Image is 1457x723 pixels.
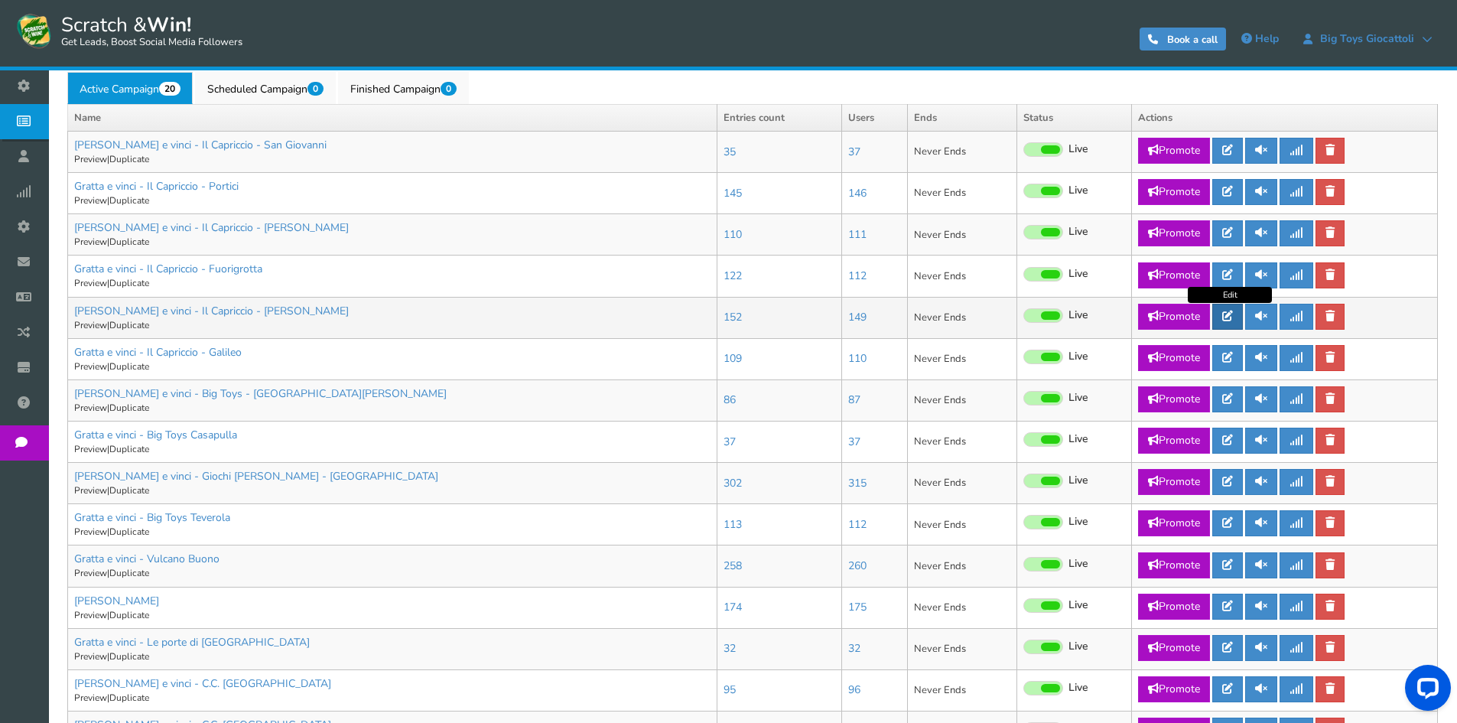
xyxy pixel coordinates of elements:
a: Duplicate [109,153,149,165]
td: Never Ends [907,173,1016,214]
th: Status [1017,104,1132,132]
a: Promote [1138,594,1210,620]
td: Never Ends [907,297,1016,338]
a: Gratta e vinci - Il Capriccio - Fuorigrotta [74,262,262,276]
a: Preview [74,360,107,373]
a: Gratta e vinci - Big Toys Casapulla [74,428,237,442]
a: [PERSON_NAME] [74,594,159,608]
a: 113 [724,517,742,532]
a: 112 [848,517,867,532]
a: Gratta e vinci - Big Toys Teverola [74,510,230,525]
th: Entries count [717,104,841,132]
a: 35 [724,145,736,159]
p: | [74,650,711,663]
a: 37 [724,435,736,449]
a: Preview [74,236,107,248]
iframe: LiveChat chat widget [1393,659,1457,723]
a: 110 [848,351,867,366]
a: Promote [1138,469,1210,495]
a: 86 [724,392,736,407]
span: Live [1068,267,1088,282]
a: [PERSON_NAME] e vinci - Il Capriccio - [PERSON_NAME] [74,220,349,235]
a: 32 [724,641,736,656]
p: | [74,609,711,622]
a: Preview [74,319,107,331]
p: | [74,692,711,705]
div: Edit [1188,287,1272,303]
a: Preview [74,567,107,579]
span: Live [1068,350,1088,364]
th: Actions [1132,104,1438,132]
p: | [74,319,711,332]
td: Never Ends [907,504,1016,546]
span: Live [1068,142,1088,157]
a: Preview [74,443,107,455]
a: Duplicate [109,319,149,331]
a: [PERSON_NAME] e vinci - Il Capriccio - [PERSON_NAME] [74,304,349,318]
a: Promote [1138,676,1210,702]
a: 315 [848,476,867,490]
a: Finished Campaign [338,72,469,104]
a: Duplicate [109,484,149,497]
span: Live [1068,598,1088,613]
a: Preview [74,692,107,704]
a: Scratch &Win! Get Leads, Boost Social Media Followers [15,11,242,50]
a: 32 [848,641,860,656]
span: Live [1068,391,1088,405]
p: | [74,153,711,166]
th: Name [68,104,717,132]
a: Gratta e vinci - Il Capriccio - Galileo [74,345,242,360]
span: Big Toys Giocattoli [1312,33,1422,45]
td: Never Ends [907,463,1016,504]
td: Never Ends [907,256,1016,297]
a: 175 [848,600,867,614]
td: Never Ends [907,628,1016,669]
a: Duplicate [109,609,149,621]
a: Duplicate [109,360,149,373]
p: | [74,567,711,580]
small: Get Leads, Boost Social Media Followers [61,37,242,49]
span: Live [1068,184,1088,198]
span: Live [1068,640,1088,654]
a: Active Campaign [67,72,193,104]
td: Never Ends [907,546,1016,587]
a: 145 [724,186,742,200]
a: 109 [724,351,742,366]
a: 87 [848,392,860,407]
a: 174 [724,600,742,614]
a: Book a call [1140,28,1226,50]
span: Live [1068,474,1088,488]
a: Promote [1138,138,1210,164]
p: | [74,484,711,497]
a: 149 [848,310,867,324]
td: Never Ends [907,379,1016,421]
a: [PERSON_NAME] e vinci - Giochi [PERSON_NAME] - [GEOGRAPHIC_DATA] [74,469,438,484]
span: 0 [441,82,457,96]
p: | [74,194,711,207]
a: Duplicate [109,650,149,663]
a: Promote [1138,345,1210,371]
a: Promote [1138,386,1210,412]
a: Gratta e vinci - Il Capriccio - Portici [74,179,239,194]
a: 302 [724,476,742,490]
a: [PERSON_NAME] e vinci - Il Capriccio - San Giovanni [74,138,327,152]
p: | [74,526,711,539]
a: 152 [724,310,742,324]
a: 110 [724,227,742,242]
a: Promote [1138,635,1210,661]
span: 20 [159,82,180,96]
p: | [74,443,711,456]
a: Duplicate [109,526,149,538]
td: Never Ends [907,422,1016,463]
p: | [74,402,711,415]
a: Promote [1138,179,1210,205]
a: Promote [1138,428,1210,454]
th: Users [841,104,907,132]
a: Preview [74,650,107,663]
a: Gratta e vinci - Vulcano Buono [74,552,220,566]
a: 111 [848,227,867,242]
a: 37 [848,435,860,449]
a: Duplicate [109,443,149,455]
span: Live [1068,308,1088,323]
img: Scratch and Win [15,11,54,50]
